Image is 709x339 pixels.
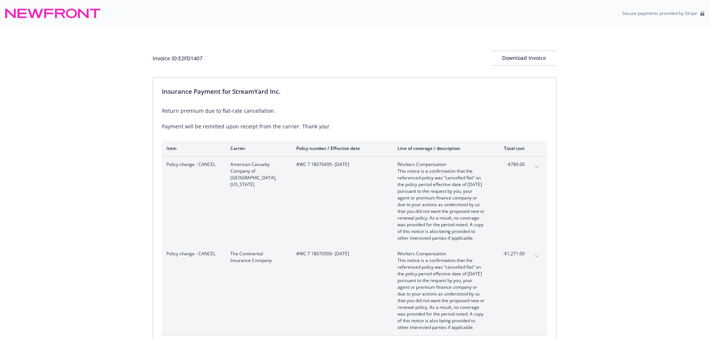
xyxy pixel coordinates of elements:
[296,145,386,151] div: Policy number / Effective date
[397,257,485,331] span: This notice is a confirmation that the referenced policy was “cancelled flat” on the policy perio...
[397,161,485,242] span: Workers CompensationThis notice is a confirmation that the referenced policy was “cancelled flat”...
[166,161,218,168] span: Policy change - CANCEL
[497,250,525,257] span: -$1,271.00
[162,107,547,130] div: Return premium due to flat-rate cancellation. Payment will be remitted upon receipt from the carr...
[531,161,543,173] button: expand content
[166,250,218,257] span: Policy change - CANCEL
[230,145,284,151] div: Carrier
[397,168,485,242] span: This notice is a confirmation that the referenced policy was “cancelled flat” on the policy perio...
[162,246,547,335] div: Policy change - CANCELThe Continental Insurance Company#WC 7 18070500- [DATE]Workers Compensation...
[296,250,386,257] span: #WC 7 18070500 - [DATE]
[230,161,284,188] span: American Casualty Company of [GEOGRAPHIC_DATA], [US_STATE]
[497,161,525,168] span: -$789.00
[230,250,284,264] span: The Continental Insurance Company
[162,157,547,246] div: Policy change - CANCELAmerican Casualty Company of [GEOGRAPHIC_DATA], [US_STATE]#WC 7 18070495- [...
[296,161,386,168] span: #WC 7 18070495 - [DATE]
[491,51,556,65] button: Download Invoice
[153,54,202,62] div: Invoice ID: E2FD1407
[497,145,525,151] div: Total cost
[397,250,485,257] span: Workers Compensation
[622,10,697,16] p: Secure payments provided by Stripe
[531,250,543,262] button: expand content
[397,250,485,331] span: Workers CompensationThis notice is a confirmation that the referenced policy was “cancelled flat”...
[162,87,547,96] div: Insurance Payment for StreamYard Inc.
[397,161,485,168] span: Workers Compensation
[166,145,218,151] div: Item
[397,145,485,151] div: Line of coverage / description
